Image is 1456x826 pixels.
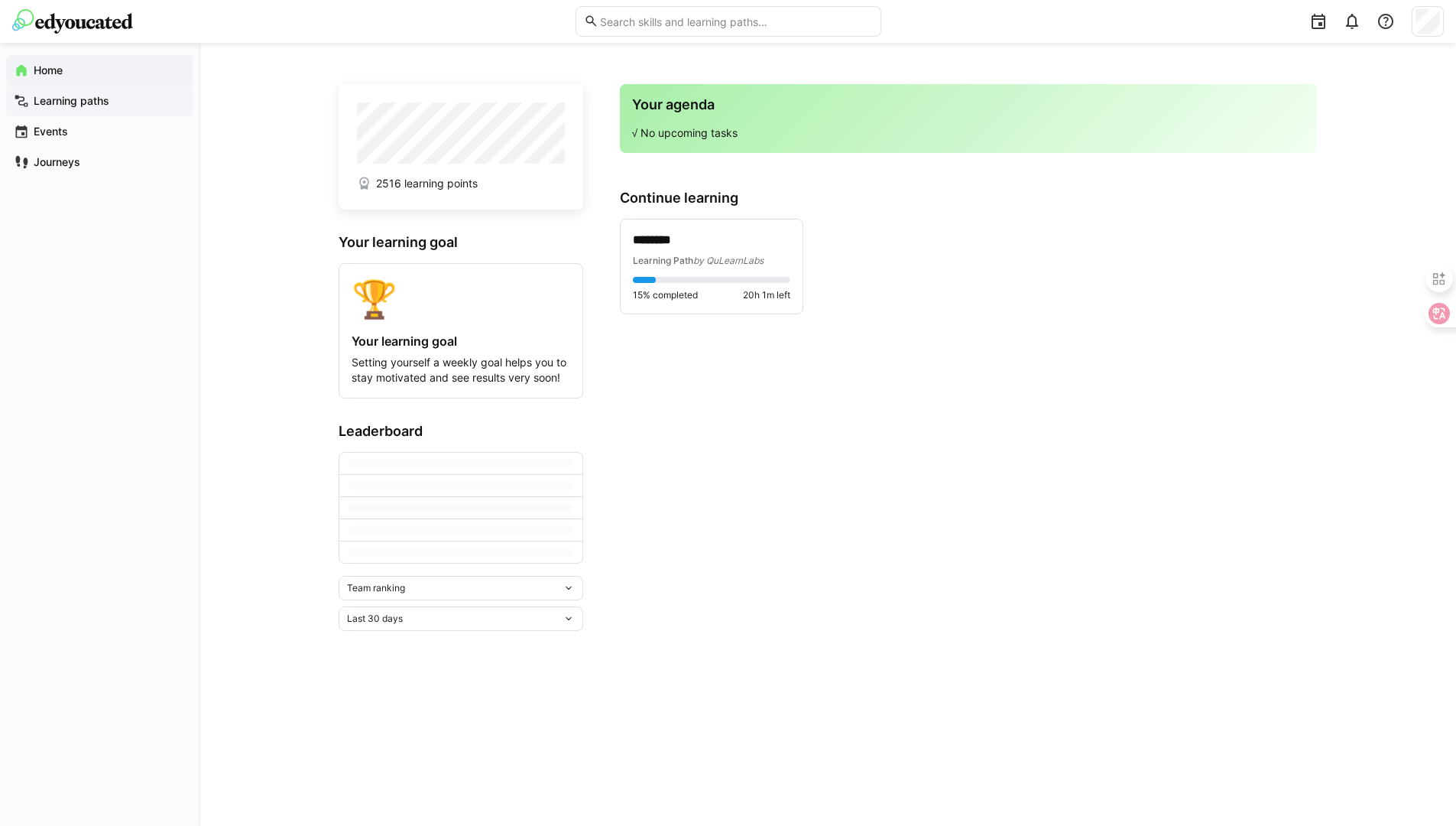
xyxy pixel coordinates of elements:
span: 2516 learning points [376,176,478,191]
span: Team ranking [347,582,405,594]
h4: Your learning goal [352,333,570,349]
input: Search skills and learning paths… [598,15,872,28]
h3: Your agenda [632,96,1305,113]
span: Last 30 days [347,613,403,625]
span: 15% completed [633,289,698,301]
h3: Your learning goal [339,234,583,251]
h3: Leaderboard [339,423,583,440]
h3: Continue learning [620,190,1317,206]
p: Setting yourself a weekly goal helps you to stay motivated and see results very soon! [352,355,570,385]
span: 20h 1m left [743,289,790,301]
div: 🏆 [352,276,570,321]
span: by QuLearnLabs [693,255,764,266]
p: √ No upcoming tasks [632,125,1305,141]
span: Learning Path [633,255,693,266]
